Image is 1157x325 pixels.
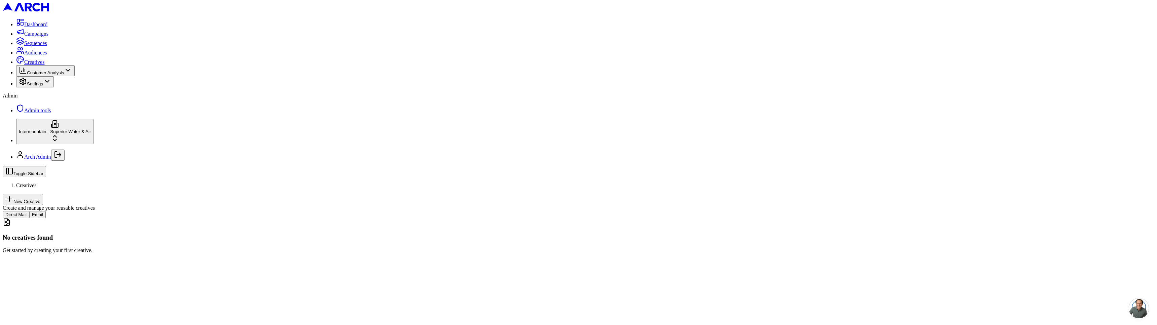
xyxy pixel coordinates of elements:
[13,171,43,176] span: Toggle Sidebar
[3,166,46,177] button: Toggle Sidebar
[3,234,1154,241] h3: No creatives found
[24,108,51,113] span: Admin tools
[24,154,51,160] a: Arch Admin
[16,50,47,55] a: Audiences
[3,93,1154,99] div: Admin
[16,108,51,113] a: Admin tools
[16,31,48,37] a: Campaigns
[3,194,43,205] button: New Creative
[3,247,1154,253] p: Get started by creating your first creative.
[24,22,47,27] span: Dashboard
[3,182,1154,189] nav: breadcrumb
[16,40,47,46] a: Sequences
[16,65,75,76] button: Customer Analysis
[16,182,36,188] span: Creatives
[24,40,47,46] span: Sequences
[24,31,48,37] span: Campaigns
[16,59,44,65] a: Creatives
[27,81,43,86] span: Settings
[29,211,46,218] button: Email
[27,70,64,75] span: Customer Analysis
[3,205,1154,211] div: Create and manage your reusable creatives
[1129,298,1149,318] a: Open chat
[3,211,29,218] button: Direct Mail
[16,76,54,87] button: Settings
[51,150,65,161] button: Log out
[16,119,94,144] button: Intermountain - Superior Water & Air
[24,59,44,65] span: Creatives
[16,22,47,27] a: Dashboard
[19,129,91,134] span: Intermountain - Superior Water & Air
[24,50,47,55] span: Audiences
